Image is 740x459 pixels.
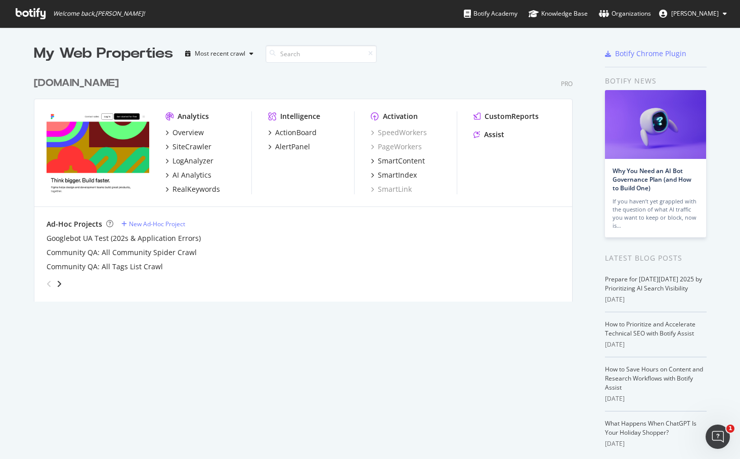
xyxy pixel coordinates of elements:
div: [DOMAIN_NAME] [34,76,119,91]
a: Overview [165,128,204,138]
div: RealKeywords [172,184,220,194]
div: Latest Blog Posts [605,253,707,264]
div: Knowledge Base [529,9,588,19]
a: CustomReports [473,111,539,121]
div: AlertPanel [275,142,310,152]
span: Welcome back, [PERSON_NAME] ! [53,10,145,18]
a: New Ad-Hoc Project [121,220,185,228]
span: Konrad Burchardt [671,9,719,18]
a: PageWorkers [371,142,422,152]
a: RealKeywords [165,184,220,194]
iframe: Intercom live chat [706,425,730,449]
a: SmartLink [371,184,412,194]
div: Pro [561,79,573,88]
div: Overview [172,128,204,138]
button: Most recent crawl [181,46,257,62]
div: SmartIndex [378,170,417,180]
div: [DATE] [605,340,707,349]
div: Analytics [178,111,209,121]
div: Botify Academy [464,9,517,19]
a: SpeedWorkers [371,128,427,138]
div: grid [34,64,581,302]
div: My Web Properties [34,44,173,64]
div: angle-right [56,279,63,289]
div: [DATE] [605,394,707,403]
a: Community QA: All Community Spider Crawl [47,247,197,258]
div: [DATE] [605,439,707,448]
div: SmartContent [378,156,425,166]
img: figma.com [47,111,149,193]
a: AlertPanel [268,142,310,152]
div: Organizations [599,9,651,19]
a: How to Save Hours on Content and Research Workflows with Botify Assist [605,365,703,392]
div: Assist [484,130,504,140]
a: How to Prioritize and Accelerate Technical SEO with Botify Assist [605,320,695,338]
div: angle-left [42,276,56,292]
div: ActionBoard [275,128,317,138]
button: [PERSON_NAME] [651,6,735,22]
div: Ad-Hoc Projects [47,219,102,229]
img: Why You Need an AI Bot Governance Plan (and How to Build One) [605,90,706,159]
a: Assist [473,130,504,140]
div: Botify Chrome Plugin [615,49,686,59]
a: SiteCrawler [165,142,211,152]
a: Googlebot UA Test (202s & Application Errors) [47,233,201,243]
a: Botify Chrome Plugin [605,49,686,59]
a: LogAnalyzer [165,156,213,166]
a: SmartIndex [371,170,417,180]
div: LogAnalyzer [172,156,213,166]
a: ActionBoard [268,128,317,138]
span: 1 [726,425,734,433]
a: Why You Need an AI Bot Governance Plan (and How to Build One) [613,166,691,192]
input: Search [266,45,377,63]
div: CustomReports [485,111,539,121]
div: If you haven’t yet grappled with the question of what AI traffic you want to keep or block, now is… [613,197,699,230]
div: SiteCrawler [172,142,211,152]
a: Prepare for [DATE][DATE] 2025 by Prioritizing AI Search Visibility [605,275,702,293]
a: AI Analytics [165,170,211,180]
a: SmartContent [371,156,425,166]
div: Most recent crawl [195,51,245,57]
div: [DATE] [605,295,707,304]
div: Activation [383,111,418,121]
div: Botify news [605,75,707,87]
div: Intelligence [280,111,320,121]
div: AI Analytics [172,170,211,180]
a: What Happens When ChatGPT Is Your Holiday Shopper? [605,419,697,437]
div: New Ad-Hoc Project [129,220,185,228]
a: Community QA: All Tags List Crawl [47,262,163,272]
a: [DOMAIN_NAME] [34,76,123,91]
